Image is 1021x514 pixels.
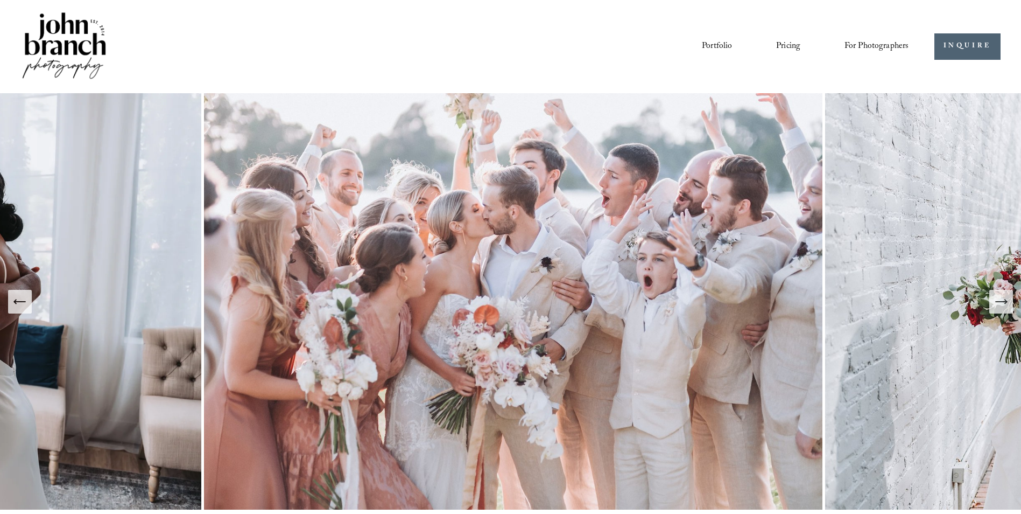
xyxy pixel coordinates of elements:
[20,10,108,83] img: John Branch IV Photography
[934,33,1001,60] a: INQUIRE
[201,93,825,510] img: A wedding party celebrating outdoors, featuring a bride and groom kissing amidst cheering bridesm...
[702,37,732,55] a: Portfolio
[844,37,909,55] a: folder dropdown
[776,37,800,55] a: Pricing
[8,290,32,314] button: Previous Slide
[844,38,909,55] span: For Photographers
[989,290,1013,314] button: Next Slide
